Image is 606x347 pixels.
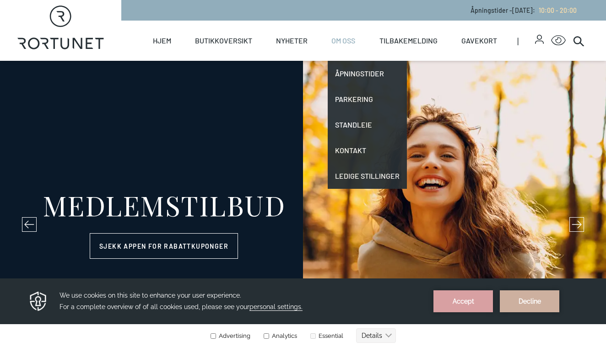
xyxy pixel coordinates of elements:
h3: We use cookies on this site to enhance your user experience. For a complete overview of of all co... [60,13,422,36]
a: Parkering [328,86,407,112]
label: Advertising [210,55,250,62]
div: MEDLEMSTILBUD [43,191,286,219]
a: Ledige stillinger [328,163,407,189]
input: Advertising [211,56,216,62]
a: 10:00 - 20:00 [535,6,577,14]
a: Butikkoversikt [195,21,252,61]
p: Åpningstider - [DATE] : [471,5,577,15]
button: Decline [500,13,559,35]
input: Essential [310,56,316,62]
a: Om oss [331,21,355,61]
a: Sjekk appen for rabattkuponger [90,233,238,259]
a: Tilbakemelding [379,21,438,61]
a: Nyheter [276,21,308,61]
a: Standleie [328,112,407,138]
span: | [517,21,535,61]
a: Kontakt [328,138,407,163]
input: Analytics [264,56,269,62]
button: Accept [433,13,493,35]
span: personal settings. [249,26,303,34]
button: Open Accessibility Menu [551,33,566,48]
a: Hjem [153,21,171,61]
a: Åpningstider [328,61,407,86]
a: Gavekort [461,21,497,61]
img: Privacy reminder [28,13,48,35]
label: Essential [308,55,343,62]
label: Analytics [262,55,297,62]
span: 10:00 - 20:00 [539,6,577,14]
text: Details [362,55,382,62]
button: Details [356,51,396,66]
